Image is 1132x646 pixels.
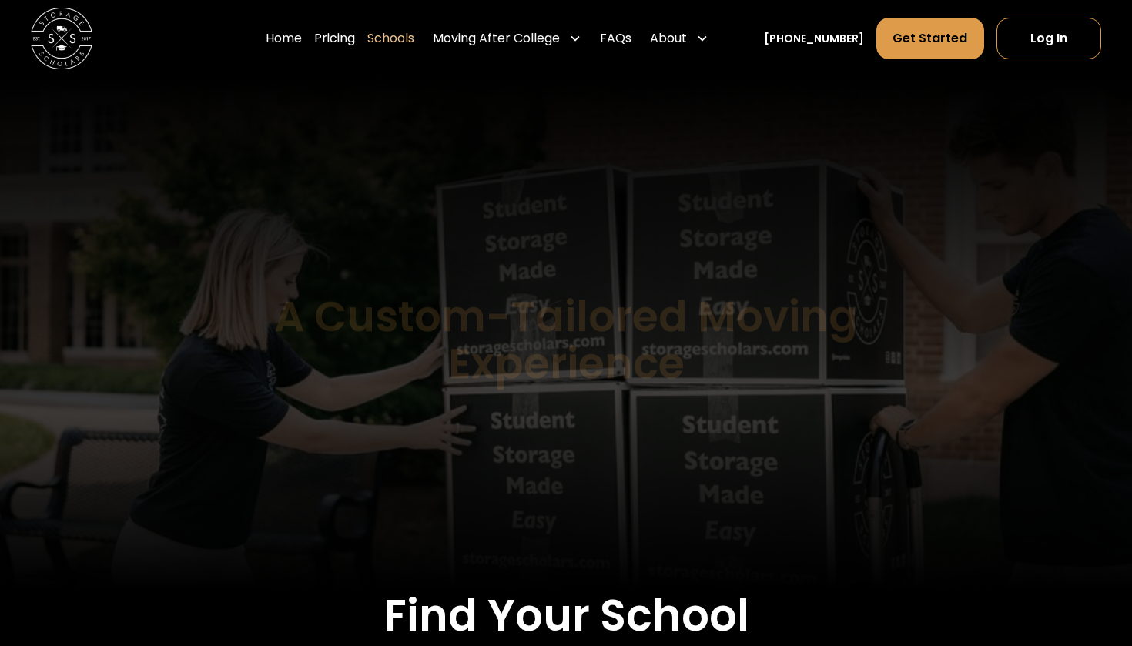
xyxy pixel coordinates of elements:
[764,31,864,47] a: [PHONE_NUMBER]
[31,8,92,69] img: Storage Scholars main logo
[433,29,560,48] div: Moving After College
[427,17,588,60] div: Moving After College
[876,18,983,59] a: Get Started
[266,17,302,60] a: Home
[600,17,631,60] a: FAQs
[196,293,937,387] h1: A Custom-Tailored Moving Experience
[367,17,414,60] a: Schools
[314,17,355,60] a: Pricing
[650,29,687,48] div: About
[31,590,1101,641] h2: Find Your School
[996,18,1101,59] a: Log In
[644,17,715,60] div: About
